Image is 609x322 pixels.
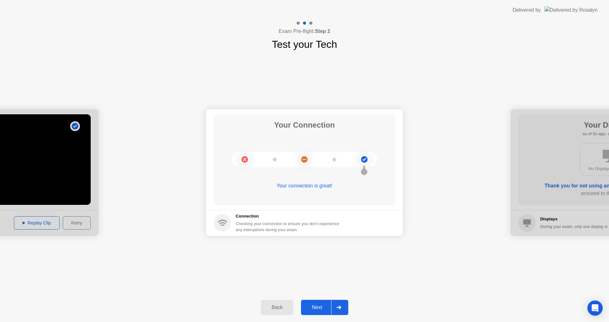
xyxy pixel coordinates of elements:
div: Open Intercom Messenger [587,300,603,316]
button: Next [301,300,348,315]
h1: Your Connection [274,119,335,131]
div: Back [263,305,291,310]
img: Delivered by Rosalyn [545,6,598,14]
div: Next [303,305,331,310]
div: Delivered by [513,6,541,14]
div: Checking your connection to ensure you don’t experience any interuptions during your exam [236,221,343,233]
h1: Test your Tech [272,37,337,52]
div: Your connection is great! [214,182,395,190]
h4: Exam Pre-flight: [279,28,330,35]
b: Step 2 [315,28,330,34]
button: Back [261,300,293,315]
h5: Connection [236,213,343,219]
